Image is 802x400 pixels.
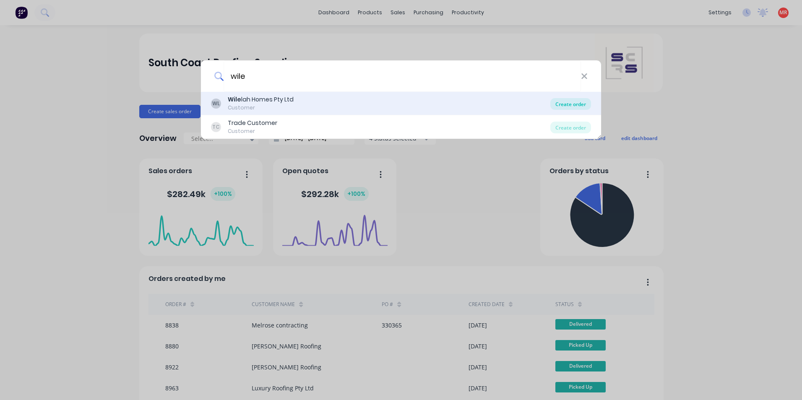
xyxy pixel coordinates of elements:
[228,104,294,112] div: Customer
[211,122,221,132] div: TC
[224,60,581,92] input: Enter a customer name to create a new order...
[228,127,277,135] div: Customer
[228,119,277,127] div: Trade Customer
[550,122,591,133] div: Create order
[228,95,294,104] div: lah Homes Pty Ltd
[550,98,591,110] div: Create order
[211,99,221,109] div: WL
[228,95,241,104] b: Wile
